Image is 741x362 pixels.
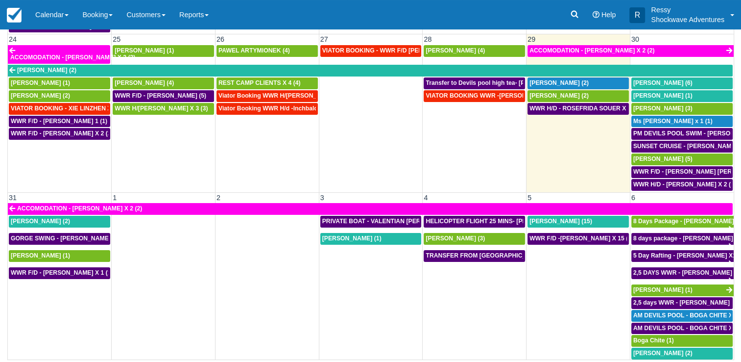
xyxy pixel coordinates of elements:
[529,79,589,86] span: [PERSON_NAME] (2)
[115,92,206,99] span: WWR F/D - [PERSON_NAME] (5)
[11,79,70,86] span: [PERSON_NAME] (1)
[631,233,734,245] a: 8 days package - [PERSON_NAME] X1 (1)
[526,35,536,43] span: 29
[8,35,18,43] span: 24
[426,252,661,259] span: TRANSFER FROM [GEOGRAPHIC_DATA] TO VIC FALLS - [PERSON_NAME] X 1 (1)
[631,116,733,128] a: Ms [PERSON_NAME] x 1 (1)
[631,154,733,165] a: [PERSON_NAME] (5)
[424,250,525,262] a: TRANSFER FROM [GEOGRAPHIC_DATA] TO VIC FALLS - [PERSON_NAME] X 1 (1)
[8,65,733,77] a: [PERSON_NAME] (2)
[11,235,130,242] span: GORGE SWING - [PERSON_NAME] X 2 (2)
[527,233,629,245] a: WWR F/D -[PERSON_NAME] X 15 (15)
[631,166,733,178] a: WWR F/D - [PERSON_NAME] [PERSON_NAME] OHKKA X1 (1)
[319,35,329,43] span: 27
[631,78,733,89] a: [PERSON_NAME] (6)
[529,235,637,242] span: WWR F/D -[PERSON_NAME] X 15 (15)
[633,79,693,86] span: [PERSON_NAME] (6)
[631,103,733,115] a: [PERSON_NAME] (3)
[9,250,110,262] a: [PERSON_NAME] (1)
[633,286,693,293] span: [PERSON_NAME] (1)
[115,79,174,86] span: [PERSON_NAME] (4)
[9,103,110,115] a: VIATOR BOOKING - XIE LINZHEN X4 (4)
[527,78,629,89] a: [PERSON_NAME] (2)
[322,47,478,54] span: VIATOR BOOKING - WWR F/D [PERSON_NAME] X 2 (3)
[7,8,22,23] img: checkfront-main-nav-mini-logo.png
[631,179,733,191] a: WWR H/D - [PERSON_NAME] X 2 (2)
[320,233,422,245] a: [PERSON_NAME] (1)
[601,11,616,19] span: Help
[529,47,654,54] span: ACCOMODATION - [PERSON_NAME] X 2 (2)
[113,45,214,57] a: [PERSON_NAME] (1)
[215,194,221,202] span: 2
[115,105,208,112] span: WWR H/[PERSON_NAME] X 3 (3)
[424,216,525,228] a: HELICOPTER FLIGHT 25 MINS- [PERSON_NAME] X1 (1)
[633,105,693,112] span: [PERSON_NAME] (3)
[631,297,733,309] a: 2,5 days WWR - [PERSON_NAME] X2 (2)
[115,47,174,54] span: [PERSON_NAME] (1)
[426,79,587,86] span: Transfer to Devils pool high tea- [PERSON_NAME] X4 (4)
[529,105,640,112] span: WWR H/D - ROSEFRIDA SOUER X 2 (2)
[529,218,592,225] span: [PERSON_NAME] (15)
[424,78,525,89] a: Transfer to Devils pool high tea- [PERSON_NAME] X4 (4)
[527,45,734,57] a: ACCOMODATION - [PERSON_NAME] X 2 (2)
[593,11,599,18] i: Help
[322,218,476,225] span: PRIVATE BOAT - VALENTIAN [PERSON_NAME] X 4 (4)
[629,7,645,23] div: R
[426,47,485,54] span: [PERSON_NAME] (4)
[9,233,110,245] a: GORGE SWING - [PERSON_NAME] X 2 (2)
[631,267,734,279] a: 2,5 DAYS WWR - [PERSON_NAME] X1 (1)
[424,45,525,57] a: [PERSON_NAME] (4)
[651,15,724,25] p: Shockwave Adventures
[320,45,422,57] a: VIATOR BOOKING - WWR F/D [PERSON_NAME] X 2 (3)
[112,35,121,43] span: 25
[11,269,113,276] span: WWR F/D - [PERSON_NAME] X 1 (1)
[322,235,382,242] span: [PERSON_NAME] (1)
[631,335,733,347] a: Boga Chite (1)
[215,35,225,43] span: 26
[630,35,640,43] span: 30
[633,181,736,188] span: WWR H/D - [PERSON_NAME] X 2 (2)
[10,54,135,61] span: ACCOMODATION - [PERSON_NAME] X 2 (2)
[319,194,325,202] span: 3
[527,216,629,228] a: [PERSON_NAME] (15)
[423,194,429,202] span: 4
[423,35,432,43] span: 28
[9,78,110,89] a: [PERSON_NAME] (1)
[631,284,734,296] a: [PERSON_NAME] (1)
[631,310,733,322] a: AM DEVILS POOL - BOGA CHITE X 1 (1)
[631,141,733,153] a: SUNSET CRUISE - [PERSON_NAME] X1 (5)
[631,323,733,335] a: AM DEVILS POOL - BOGA CHITE X 1 (1)
[633,337,674,344] span: Boga Chite (1)
[216,103,318,115] a: Viator Booking WWR H/d -Inchbald [PERSON_NAME] X 4 (4)
[11,130,113,137] span: WWR F/D - [PERSON_NAME] X 2 (2)
[17,205,142,212] span: ACCOMODATION - [PERSON_NAME] X 2 (2)
[9,116,110,128] a: WWR F/D - [PERSON_NAME] 1 (1)
[216,90,318,102] a: Viator Booking WWR H/[PERSON_NAME] X 8 (8)
[9,216,110,228] a: [PERSON_NAME] (2)
[8,45,110,64] a: ACCOMODATION - [PERSON_NAME] X 2 (2)
[216,78,318,89] a: REST CAMP CLIENTS X 4 (4)
[218,79,301,86] span: REST CAMP CLIENTS X 4 (4)
[17,67,76,74] span: [PERSON_NAME] (2)
[9,267,110,279] a: WWR F/D - [PERSON_NAME] X 1 (1)
[631,250,734,262] a: 5 Day Rafting - [PERSON_NAME] X1 (1)
[631,90,733,102] a: [PERSON_NAME] (1)
[9,90,110,102] a: [PERSON_NAME] (2)
[426,235,485,242] span: [PERSON_NAME] (3)
[11,23,158,30] span: VILLAGE TOUR - REN AND [PERSON_NAME] X4 (4)
[633,155,693,162] span: [PERSON_NAME] (5)
[8,203,733,215] a: ACCOMODATION - [PERSON_NAME] X 2 (2)
[424,90,525,102] a: VIATOR BOOKING WWR -[PERSON_NAME] X2 (2)
[8,194,18,202] span: 31
[633,92,693,99] span: [PERSON_NAME] (1)
[218,105,389,112] span: Viator Booking WWR H/d -Inchbald [PERSON_NAME] X 4 (4)
[424,233,525,245] a: [PERSON_NAME] (3)
[651,5,724,15] p: Ressy
[527,90,629,102] a: [PERSON_NAME] (2)
[320,216,422,228] a: PRIVATE BOAT - VALENTIAN [PERSON_NAME] X 4 (4)
[633,118,713,125] span: Ms [PERSON_NAME] x 1 (1)
[633,350,693,357] span: [PERSON_NAME] (2)
[216,45,318,57] a: PAWEL ARTYMIONEK (4)
[631,348,733,360] a: [PERSON_NAME] (2)
[631,128,733,140] a: PM DEVILS POOL SWIM - [PERSON_NAME] X 2 (2)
